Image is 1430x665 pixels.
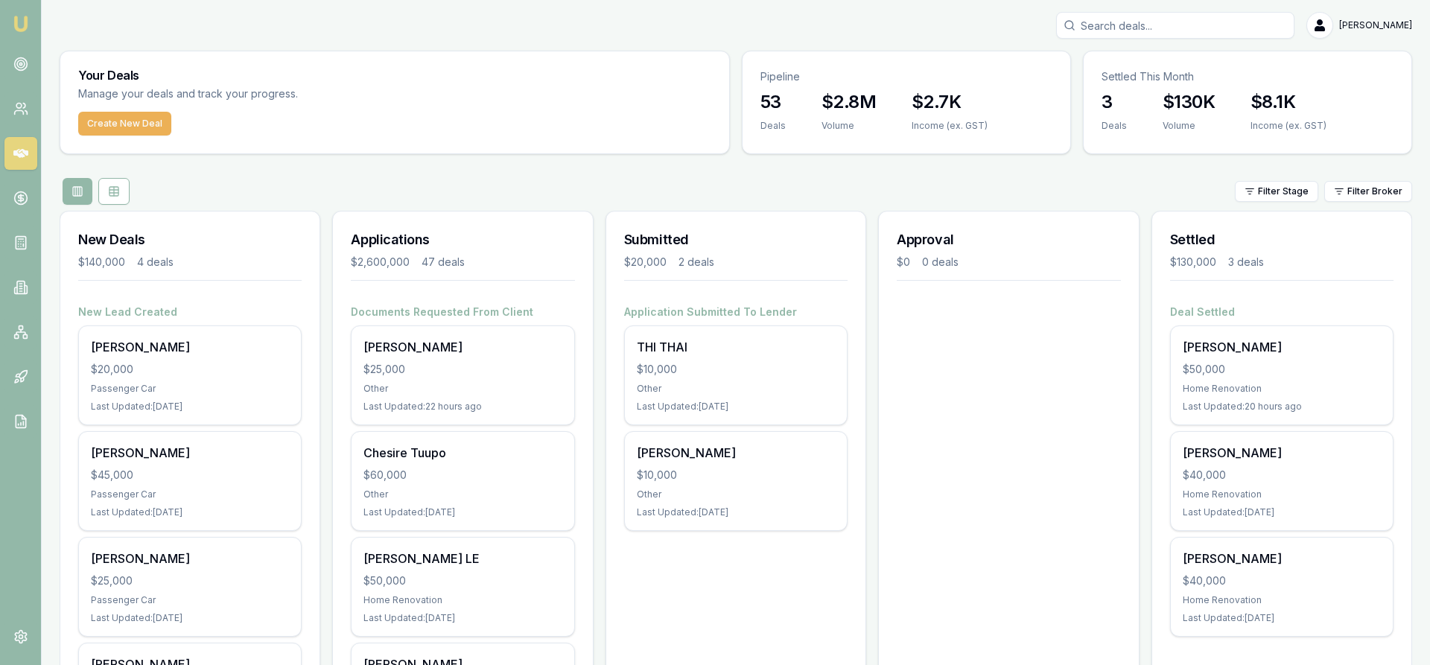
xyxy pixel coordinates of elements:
[624,305,848,319] h4: Application Submitted To Lender
[91,550,289,567] div: [PERSON_NAME]
[1324,181,1412,202] button: Filter Broker
[78,86,460,103] p: Manage your deals and track your progress.
[363,612,562,624] div: Last Updated: [DATE]
[922,255,959,270] div: 0 deals
[1056,12,1294,39] input: Search deals
[91,489,289,500] div: Passenger Car
[1183,550,1381,567] div: [PERSON_NAME]
[637,383,835,395] div: Other
[363,468,562,483] div: $60,000
[1183,612,1381,624] div: Last Updated: [DATE]
[679,255,714,270] div: 2 deals
[12,15,30,33] img: emu-icon-u.png
[91,383,289,395] div: Passenger Car
[363,362,562,377] div: $25,000
[91,506,289,518] div: Last Updated: [DATE]
[1251,120,1326,132] div: Income (ex. GST)
[637,489,835,500] div: Other
[78,69,711,81] h3: Your Deals
[760,120,786,132] div: Deals
[1170,255,1216,270] div: $130,000
[1102,90,1127,114] h3: 3
[912,120,988,132] div: Income (ex. GST)
[637,362,835,377] div: $10,000
[1347,185,1402,197] span: Filter Broker
[363,383,562,395] div: Other
[78,229,302,250] h3: New Deals
[351,305,574,319] h4: Documents Requested From Client
[822,120,876,132] div: Volume
[91,594,289,606] div: Passenger Car
[91,338,289,356] div: [PERSON_NAME]
[78,255,125,270] div: $140,000
[137,255,174,270] div: 4 deals
[1183,401,1381,413] div: Last Updated: 20 hours ago
[1163,90,1215,114] h3: $130K
[637,468,835,483] div: $10,000
[624,229,848,250] h3: Submitted
[822,90,876,114] h3: $2.8M
[78,112,171,136] button: Create New Deal
[363,506,562,518] div: Last Updated: [DATE]
[1183,383,1381,395] div: Home Renovation
[1163,120,1215,132] div: Volume
[1251,90,1326,114] h3: $8.1K
[78,305,302,319] h4: New Lead Created
[363,594,562,606] div: Home Renovation
[637,338,835,356] div: THI THAI
[91,444,289,462] div: [PERSON_NAME]
[637,444,835,462] div: [PERSON_NAME]
[91,468,289,483] div: $45,000
[1183,594,1381,606] div: Home Renovation
[1183,338,1381,356] div: [PERSON_NAME]
[1339,19,1412,31] span: [PERSON_NAME]
[1183,362,1381,377] div: $50,000
[1183,489,1381,500] div: Home Renovation
[1183,444,1381,462] div: [PERSON_NAME]
[351,229,574,250] h3: Applications
[1102,69,1394,84] p: Settled This Month
[624,255,667,270] div: $20,000
[422,255,465,270] div: 47 deals
[1183,468,1381,483] div: $40,000
[1170,305,1394,319] h4: Deal Settled
[1102,120,1127,132] div: Deals
[1183,573,1381,588] div: $40,000
[637,401,835,413] div: Last Updated: [DATE]
[637,506,835,518] div: Last Updated: [DATE]
[760,69,1052,84] p: Pipeline
[1258,185,1309,197] span: Filter Stage
[91,362,289,377] div: $20,000
[91,573,289,588] div: $25,000
[1235,181,1318,202] button: Filter Stage
[351,255,410,270] div: $2,600,000
[912,90,988,114] h3: $2.7K
[363,444,562,462] div: Chesire Tuupo
[1228,255,1264,270] div: 3 deals
[363,489,562,500] div: Other
[91,401,289,413] div: Last Updated: [DATE]
[363,550,562,567] div: [PERSON_NAME] LE
[1183,506,1381,518] div: Last Updated: [DATE]
[363,338,562,356] div: [PERSON_NAME]
[897,229,1120,250] h3: Approval
[1170,229,1394,250] h3: Settled
[897,255,910,270] div: $0
[760,90,786,114] h3: 53
[363,573,562,588] div: $50,000
[363,401,562,413] div: Last Updated: 22 hours ago
[91,612,289,624] div: Last Updated: [DATE]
